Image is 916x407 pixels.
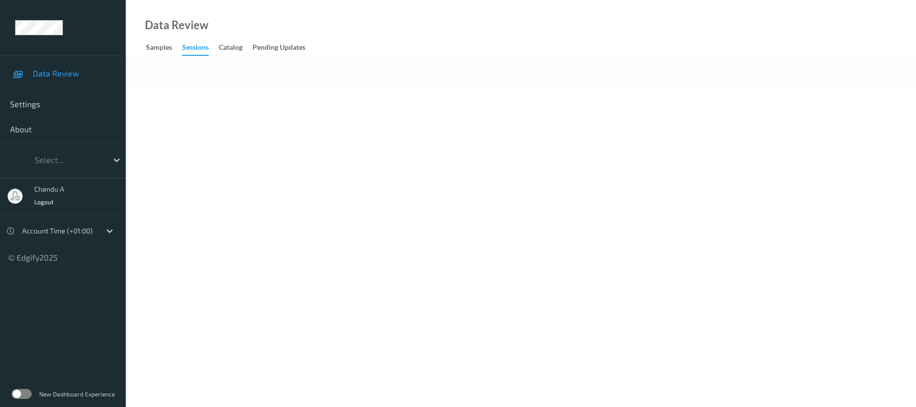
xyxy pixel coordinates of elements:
[219,42,242,55] div: Catalog
[253,41,315,55] a: Pending Updates
[182,42,209,56] div: Sessions
[219,41,253,55] a: Catalog
[145,20,208,30] div: Data Review
[146,41,182,55] a: Samples
[253,42,305,55] div: Pending Updates
[146,42,172,55] div: Samples
[182,41,219,56] a: Sessions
